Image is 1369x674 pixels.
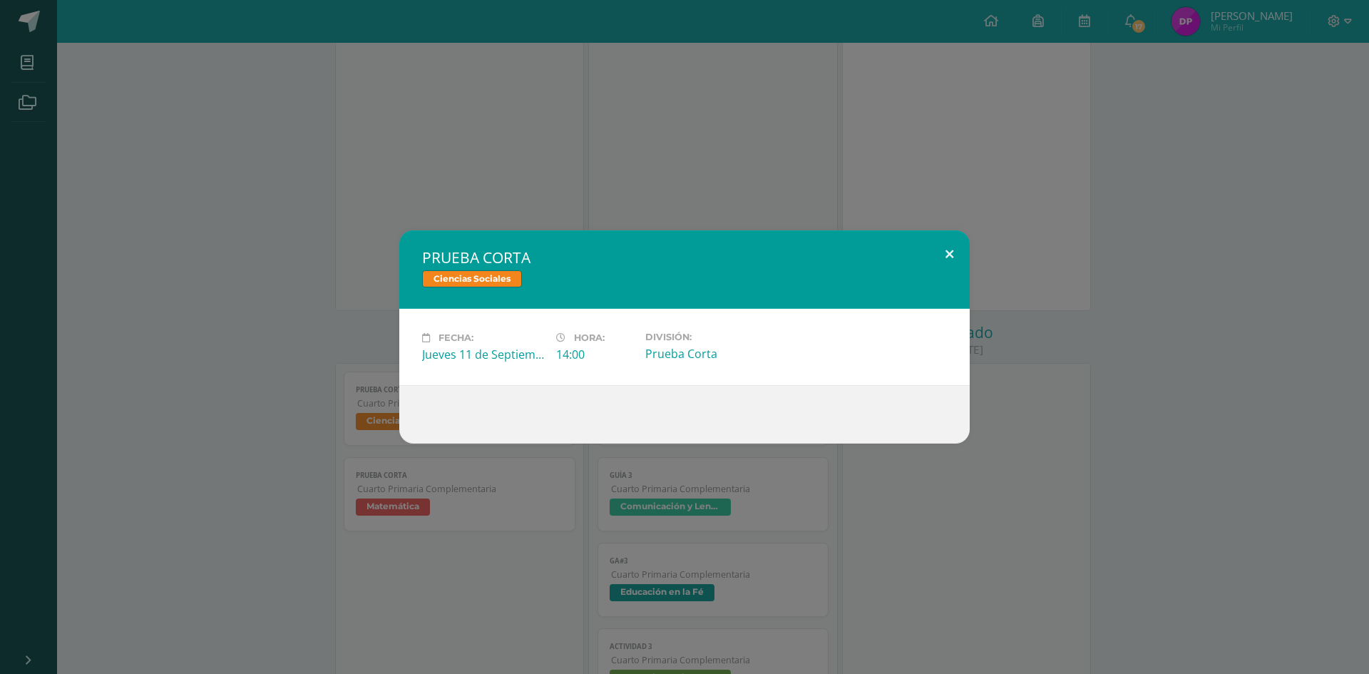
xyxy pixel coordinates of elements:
h2: PRUEBA CORTA [422,247,947,267]
span: Fecha: [439,332,473,343]
div: 14:00 [556,347,634,362]
div: Prueba Corta [645,346,768,362]
button: Close (Esc) [929,230,970,279]
span: Hora: [574,332,605,343]
div: Jueves 11 de Septiembre [422,347,545,362]
label: División: [645,332,768,342]
span: Ciencias Sociales [422,270,522,287]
